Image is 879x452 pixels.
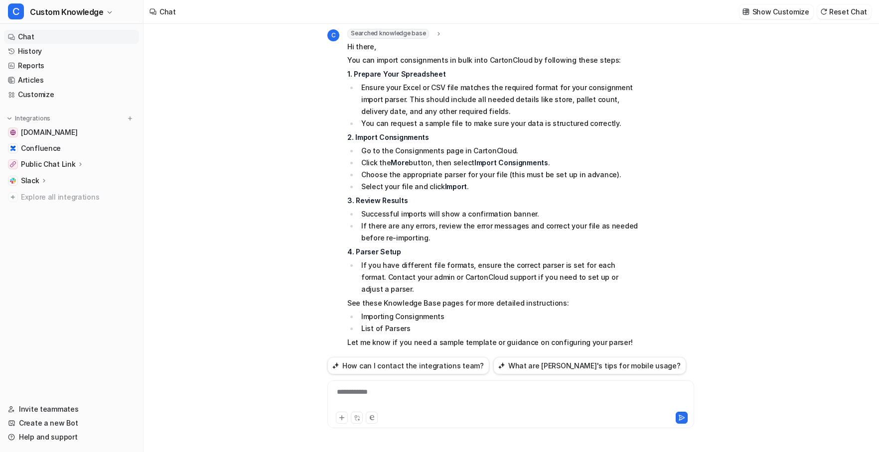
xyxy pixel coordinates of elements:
strong: 1. Prepare Your Spreadsheet [347,70,445,78]
button: Reset Chat [817,4,871,19]
button: How can I contact the integrations team? [327,357,489,374]
img: reset [820,8,827,15]
img: Slack [10,178,16,184]
p: Hi there, [347,41,639,53]
li: Click the button, then select . [358,157,639,169]
p: Public Chat Link [21,159,76,169]
span: C [327,29,339,41]
button: What are [PERSON_NAME]'s tips for mobile usage? [493,357,686,374]
a: Explore all integrations [4,190,139,204]
span: Explore all integrations [21,189,135,205]
li: Select your file and click . [358,181,639,193]
span: C [8,3,24,19]
li: If you have different file formats, ensure the correct parser is set for each format. Contact you... [358,259,639,295]
strong: More [391,158,409,167]
li: Go to the Consignments page in CartonCloud. [358,145,639,157]
p: Show Customize [752,6,809,17]
span: Custom Knowledge [30,5,104,19]
a: help.cartoncloud.com[DOMAIN_NAME] [4,125,139,139]
li: Importing Consignments [358,311,639,323]
li: Ensure your Excel or CSV file matches the required format for your consignment import parser. Thi... [358,82,639,117]
strong: 3. Review Results [347,196,408,205]
button: Integrations [4,113,53,123]
img: help.cartoncloud.com [10,129,16,135]
a: Invite teammates [4,402,139,416]
strong: Import Consignments [474,158,548,167]
a: Articles [4,73,139,87]
div: Chat [159,6,176,17]
p: See these Knowledge Base pages for more detailed instructions: [347,297,639,309]
span: Searched knowledge base [347,29,429,39]
a: Help and support [4,430,139,444]
li: List of Parsers [358,323,639,335]
img: explore all integrations [8,192,18,202]
span: [DOMAIN_NAME] [21,127,77,137]
a: Customize [4,88,139,102]
li: Choose the appropriate parser for your file (this must be set up in advance). [358,169,639,181]
a: Create a new Bot [4,416,139,430]
p: Slack [21,176,39,186]
img: Confluence [10,145,16,151]
a: History [4,44,139,58]
p: Let me know if you need a sample template or guidance on configuring your parser! [347,337,639,348]
li: Successful imports will show a confirmation banner. [358,208,639,220]
span: Confluence [21,143,61,153]
img: customize [742,8,749,15]
img: Public Chat Link [10,161,16,167]
p: You can import consignments in bulk into CartonCloud by following these steps: [347,54,639,66]
strong: Import [445,182,467,191]
strong: 4. Parser Setup [347,247,401,256]
a: Chat [4,30,139,44]
p: Integrations [15,114,50,122]
img: expand menu [6,115,13,122]
strong: 2. Import Consignments [347,133,429,141]
li: You can request a sample file to make sure your data is structured correctly. [358,117,639,129]
img: menu_add.svg [127,115,134,122]
a: Reports [4,59,139,73]
a: ConfluenceConfluence [4,141,139,155]
li: If there are any errors, review the error messages and correct your file as needed before re-impo... [358,220,639,244]
button: Show Customize [739,4,813,19]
